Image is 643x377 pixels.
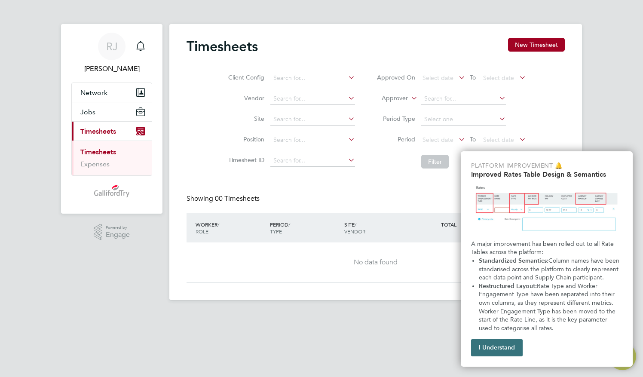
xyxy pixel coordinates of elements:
input: Search for... [270,155,355,167]
span: Select date [483,136,514,144]
img: Updated Rates Table Design & Semantics [471,182,622,236]
nav: Main navigation [61,24,162,214]
label: Timesheet ID [226,156,264,164]
label: Period [377,135,415,143]
span: Select date [483,74,514,82]
span: Timesheets [80,127,116,135]
span: Powered by [106,224,130,231]
span: Jobs [80,108,95,116]
span: Rate Type and Worker Engagement Type have been separated into their own columns, as they represen... [479,282,617,332]
label: Period Type [377,115,415,123]
span: Select date [423,136,453,144]
span: Select date [423,74,453,82]
div: Showing [187,194,261,203]
input: Search for... [270,93,355,105]
div: No data found [195,258,556,267]
div: Improved Rate Table Semantics [461,151,633,367]
label: Vendor [226,94,264,102]
input: Search for... [270,113,355,126]
strong: Restructured Layout: [479,282,537,290]
span: 00 Timesheets [215,194,260,203]
span: / [217,221,219,228]
p: Platform Improvement 🔔 [471,162,622,170]
span: / [288,221,290,228]
input: Search for... [270,72,355,84]
label: Site [226,115,264,123]
strong: Standardized Semantics: [479,257,548,264]
label: Approved On [377,74,415,81]
span: Column names have been standarised across the platform to clearly represent each data point and S... [479,257,621,281]
label: Approver [369,94,408,103]
input: Search for... [270,134,355,146]
span: RJ [106,41,118,52]
span: Engage [106,231,130,239]
div: PERIOD [268,217,342,239]
p: A major improvement has been rolled out to all Rate Tables across the platform: [471,240,622,257]
span: Network [80,89,107,97]
span: Rishi Jagroop [71,64,152,74]
span: VENDOR [344,228,365,235]
span: TOTAL [441,221,456,228]
input: Select one [421,113,506,126]
div: SITE [342,217,416,239]
button: New Timesheet [508,38,565,52]
span: TYPE [270,228,282,235]
a: Go to account details [71,33,152,74]
label: Position [226,135,264,143]
a: Expenses [80,160,110,168]
h2: Timesheets [187,38,258,55]
span: ROLE [196,228,208,235]
h2: Improved Rates Table Design & Semantics [471,170,622,178]
span: To [467,134,478,145]
button: Filter [421,155,449,169]
img: gallifordtry-logo-retina.png [94,184,130,198]
span: To [467,72,478,83]
a: Timesheets [80,148,116,156]
label: Client Config [226,74,264,81]
a: Go to home page [71,184,152,198]
input: Search for... [421,93,506,105]
div: WORKER [193,217,268,239]
button: I Understand [471,339,523,356]
span: / [355,221,356,228]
